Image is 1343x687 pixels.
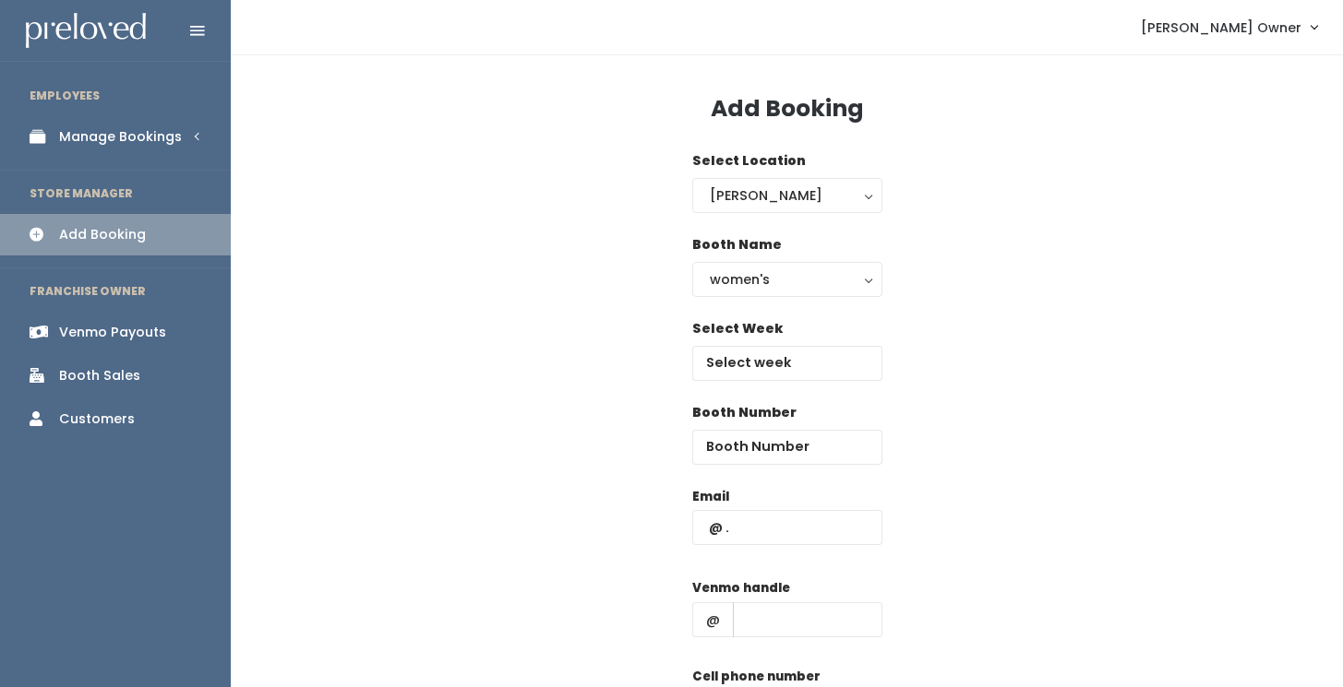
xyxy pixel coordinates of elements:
[710,269,865,290] div: women's
[26,13,146,49] img: preloved logo
[692,235,782,255] label: Booth Name
[711,96,864,122] h3: Add Booking
[59,225,146,244] div: Add Booking
[692,262,882,297] button: women's
[59,409,135,429] div: Customers
[59,323,166,342] div: Venmo Payouts
[692,510,882,545] input: @ .
[1122,7,1336,47] a: [PERSON_NAME] Owner
[692,178,882,213] button: [PERSON_NAME]
[692,488,729,506] label: Email
[692,346,882,381] input: Select week
[710,185,865,206] div: [PERSON_NAME]
[692,668,821,686] label: Cell phone number
[59,366,140,385] div: Booth Sales
[692,430,882,465] input: Booth Number
[692,602,734,637] span: @
[692,403,797,422] label: Booth Number
[692,579,790,598] label: Venmo handle
[59,127,182,147] div: Manage Bookings
[692,319,783,338] label: Select Week
[1141,18,1301,38] span: [PERSON_NAME] Owner
[692,151,806,171] label: Select Location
